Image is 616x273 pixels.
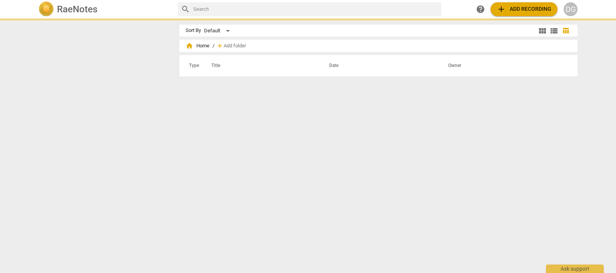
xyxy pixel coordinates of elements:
span: add [497,5,506,14]
span: view_module [538,26,547,35]
span: table_chart [562,27,569,34]
div: Default [204,25,233,37]
span: search [181,5,190,14]
span: Home [186,42,209,50]
button: Table view [560,25,571,37]
span: view_list [549,26,559,35]
input: Search [193,3,438,15]
img: Logo [38,2,54,17]
button: DG [564,2,577,16]
div: Ask support [546,265,604,273]
h2: RaeNotes [57,4,97,15]
div: Sort By [186,28,201,33]
button: Upload [490,2,557,16]
span: home [186,42,193,50]
th: Owner [439,55,569,77]
th: Date [320,55,439,77]
a: LogoRaeNotes [38,2,172,17]
span: Add folder [224,43,246,49]
span: / [213,43,214,49]
button: List view [548,25,560,37]
span: add [216,42,224,50]
th: Type [183,55,202,77]
span: help [476,5,485,14]
button: Tile view [537,25,548,37]
a: Help [474,2,487,16]
span: Add recording [497,5,551,14]
th: Title [202,55,320,77]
